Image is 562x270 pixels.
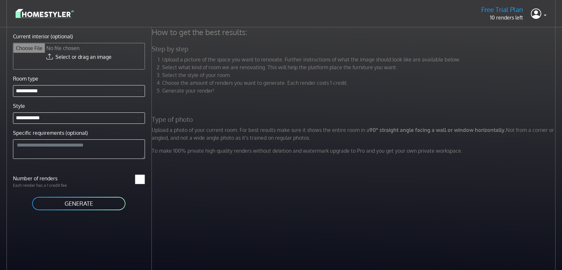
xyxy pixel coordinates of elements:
label: Room type [13,75,38,83]
label: Specific requirements (optional) [13,129,88,137]
li: Upload a picture of the space you want to renovate. Further instructions of what the image should... [162,56,557,63]
label: Current interior (optional) [13,32,73,40]
img: logo-3de290ba35641baa71223ecac5eacb59cb85b4c7fdf211dc9aaecaaee71ea2f8.svg [16,8,74,19]
p: To make 100% private high quality renders without deletion and watermark upgrade to Pro and you g... [148,147,561,155]
li: Select the style of your room. [162,71,557,79]
label: Style [13,102,25,110]
p: Upload a photo of your current room. For best results make sure it shows the entire room in a Not... [148,126,561,142]
li: Choose the amount of renders you want to generate. Each render costs 1 credit. [162,79,557,87]
h4: How to get the best results: [148,27,561,37]
h5: Free Trial Plan [481,6,523,14]
h5: Step by step [148,45,561,53]
button: GENERATE [31,196,126,211]
label: Number of renders [9,174,79,182]
h5: Type of photo [148,115,561,123]
li: Select what kind of room we are renovating. This will help the platform place the furniture you w... [162,63,557,71]
p: Each render has a 1 credit fee [9,182,79,188]
p: 10 renders left [481,14,523,21]
li: Generate your render! [162,87,557,95]
strong: 90° straight angle facing a wall or window horizontally. [369,127,506,133]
